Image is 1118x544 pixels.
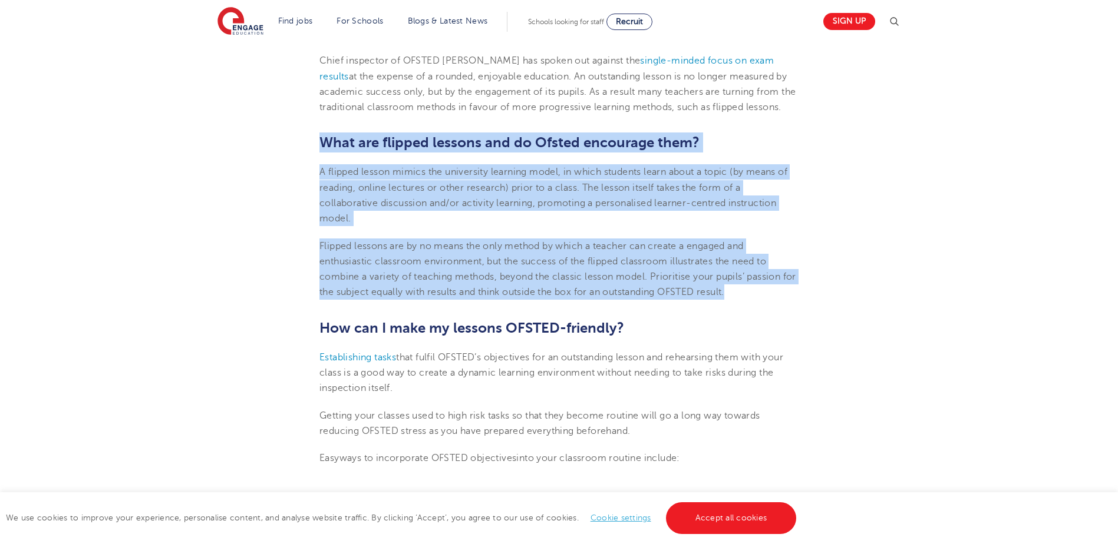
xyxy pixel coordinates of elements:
a: Sign up [823,13,875,30]
span: What are flipped lessons and do Ofsted encourage them? [319,134,700,151]
span: ways to incorporate OFSTED objectives [339,453,517,463]
span: Recruit [616,17,643,26]
span: into your classroom routine include: [516,453,680,463]
a: Cookie settings [591,513,651,522]
span: Easy [319,453,339,463]
a: single-minded focus on exam results [319,55,774,81]
span: at the expense of a rounded, enjoyable education. An outstanding lesson is no longer measured by ... [319,71,796,113]
img: Engage Education [217,7,263,37]
a: For Schools [337,16,383,25]
span: Schools looking for staff [528,18,604,26]
span: that fulfil OFSTED’s objectives for an outstanding lesson and rehearsing them with your class is ... [319,352,783,394]
span: We use cookies to improve your experience, personalise content, and analyse website traffic. By c... [6,513,799,522]
span: Chief inspector of OFSTED [PERSON_NAME] has spoken out against the [319,55,640,66]
span: Flipped lessons are by no means the only method by which a teacher can create a engaged and enthu... [319,241,796,298]
a: Accept all cookies [666,502,797,534]
a: Recruit [606,14,652,30]
span: A flipped lesson mimics the university learning model, in which students learn about a topic (by ... [319,167,787,224]
span: How can I make my lessons OFSTED-friendly? [319,320,624,336]
a: Find jobs [278,16,313,25]
span: Getting your classes used to high risk tasks so that they become routine will go a long way towar... [319,410,760,436]
a: Blogs & Latest News [408,16,488,25]
a: Establishing tasks [319,352,396,363]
